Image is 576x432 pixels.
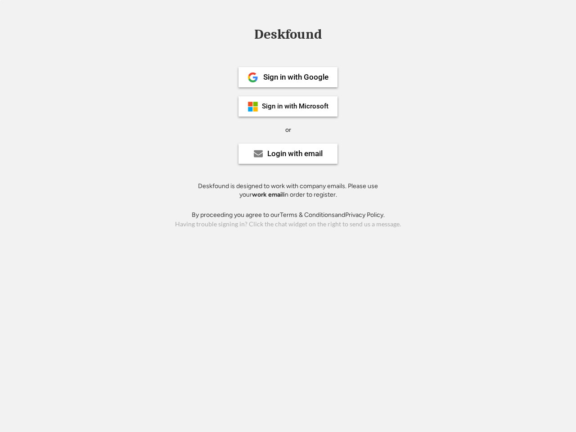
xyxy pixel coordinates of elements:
img: 1024px-Google__G__Logo.svg.png [247,72,258,83]
div: Deskfound [250,27,326,41]
a: Privacy Policy. [345,211,385,219]
div: Sign in with Google [263,73,328,81]
div: Deskfound is designed to work with company emails. Please use your in order to register. [187,182,389,199]
div: Login with email [267,150,323,157]
strong: work email [252,191,283,198]
div: Sign in with Microsoft [262,103,328,110]
div: or [285,126,291,135]
div: By proceeding you agree to our and [192,211,385,220]
a: Terms & Conditions [280,211,335,219]
img: ms-symbollockup_mssymbol_19.png [247,101,258,112]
